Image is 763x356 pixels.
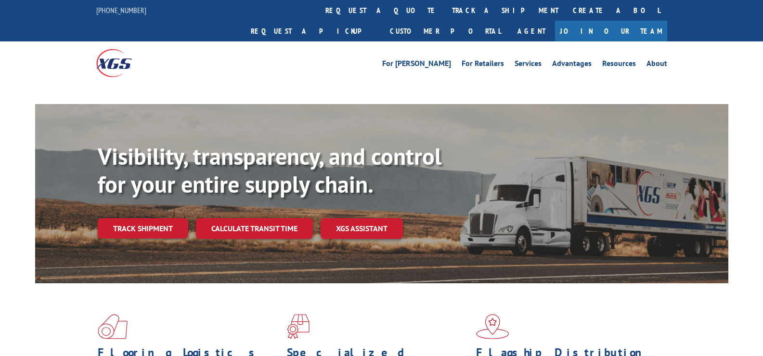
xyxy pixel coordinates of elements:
a: Request a pickup [244,21,383,41]
b: Visibility, transparency, and control for your entire supply chain. [98,141,441,199]
img: xgs-icon-total-supply-chain-intelligence-red [98,314,128,339]
a: Advantages [552,60,592,70]
a: Customer Portal [383,21,508,41]
a: Services [515,60,542,70]
a: Resources [602,60,636,70]
a: XGS ASSISTANT [321,218,403,239]
a: For Retailers [462,60,504,70]
a: Agent [508,21,555,41]
a: Join Our Team [555,21,667,41]
a: For [PERSON_NAME] [382,60,451,70]
a: About [647,60,667,70]
a: Calculate transit time [196,218,313,239]
img: xgs-icon-flagship-distribution-model-red [476,314,509,339]
a: [PHONE_NUMBER] [96,5,146,15]
a: Track shipment [98,218,188,238]
img: xgs-icon-focused-on-flooring-red [287,314,310,339]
